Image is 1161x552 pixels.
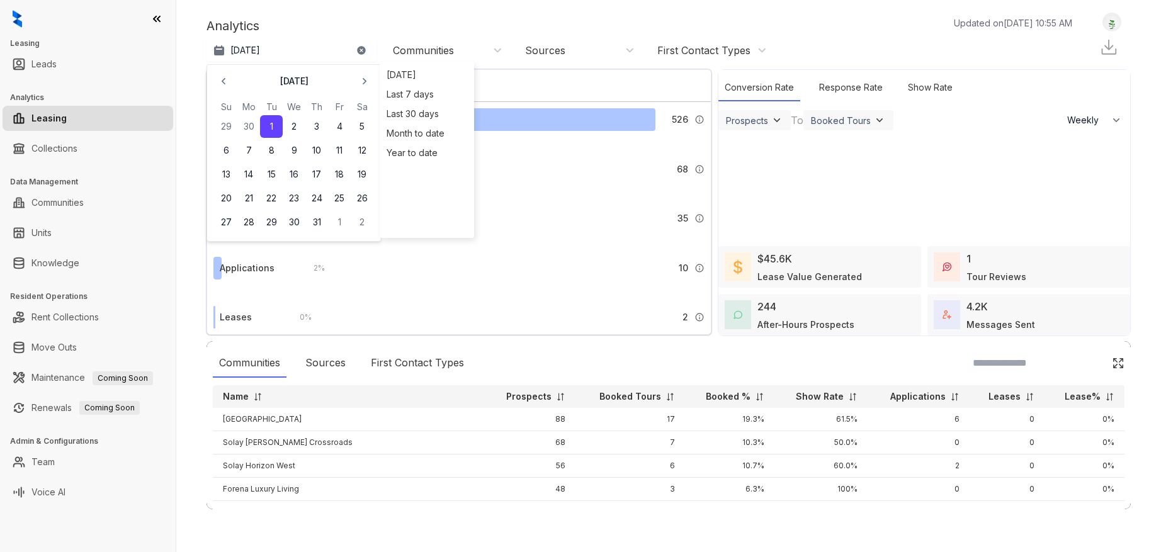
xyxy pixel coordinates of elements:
[3,395,173,420] li: Renewals
[706,390,750,403] p: Booked %
[1045,454,1124,478] td: 0%
[351,115,373,138] button: 5
[207,39,377,62] button: [DATE]
[970,454,1045,478] td: 0
[694,115,705,125] img: Info
[1060,109,1130,132] button: Weekly
[13,10,22,28] img: logo
[943,262,951,271] img: TourReviews
[213,501,485,524] td: The Parian Luxury Apartments
[679,261,688,275] span: 10
[599,390,661,403] p: Booked Tours
[970,408,1045,431] td: 0
[3,136,173,161] li: Collections
[1085,358,1096,368] img: SearchIcon
[774,501,868,524] td: 100%
[10,38,176,49] h3: Leasing
[943,310,951,319] img: TotalFum
[3,480,173,505] li: Voice AI
[771,114,783,127] img: ViewFilterArrow
[393,43,454,57] div: Communities
[215,139,237,162] button: 6
[10,92,176,103] h3: Analytics
[31,251,79,276] a: Knowledge
[966,270,1026,283] div: Tour Reviews
[31,449,55,475] a: Team
[868,478,970,501] td: 0
[305,163,328,186] button: 17
[328,211,351,234] button: 1
[485,478,576,501] td: 48
[213,478,485,501] td: Forena Luxury Living
[672,113,688,127] span: 526
[213,349,286,378] div: Communities
[260,115,283,138] button: 1
[31,480,65,505] a: Voice AI
[10,291,176,302] h3: Resident Operations
[3,106,173,131] li: Leasing
[31,335,77,360] a: Move Outs
[79,401,140,415] span: Coming Soon
[694,164,705,174] img: Info
[215,187,237,210] button: 20
[213,431,485,454] td: Solay [PERSON_NAME] Crossroads
[694,312,705,322] img: Info
[351,211,373,234] button: 2
[383,65,471,84] div: [DATE]
[575,408,684,431] td: 17
[283,163,305,186] button: 16
[260,139,283,162] button: 8
[1045,501,1124,524] td: 4.0%
[677,162,688,176] span: 68
[301,261,325,275] div: 2 %
[10,176,176,188] h3: Data Management
[1103,16,1121,29] img: UserAvatar
[365,349,470,378] div: First Contact Types
[10,436,176,447] h3: Admin & Configurations
[383,84,471,104] div: Last 7 days
[685,478,774,501] td: 6.3%
[237,187,260,210] button: 21
[774,454,868,478] td: 60.0%
[733,259,742,274] img: LeaseValue
[677,211,688,225] span: 35
[556,392,565,402] img: sorting
[890,390,946,403] p: Applications
[31,52,57,77] a: Leads
[31,136,77,161] a: Collections
[575,478,684,501] td: 3
[685,408,774,431] td: 19.3%
[726,115,768,126] div: Prospects
[283,187,305,210] button: 23
[31,220,52,245] a: Units
[970,501,1045,524] td: 2
[3,220,173,245] li: Units
[848,392,858,402] img: sorting
[755,392,764,402] img: sorting
[283,139,305,162] button: 9
[3,335,173,360] li: Move Outs
[383,104,471,123] div: Last 30 days
[902,74,959,101] div: Show Rate
[757,270,862,283] div: Lease Value Generated
[757,251,792,266] div: $45.6K
[868,501,970,524] td: 0
[1025,392,1034,402] img: sorting
[966,318,1035,331] div: Messages Sent
[1065,390,1101,403] p: Lease%
[305,115,328,138] button: 3
[1045,478,1124,501] td: 0%
[215,163,237,186] button: 13
[31,106,67,131] a: Leasing
[351,139,373,162] button: 12
[665,392,675,402] img: sorting
[575,501,684,524] td: 2
[305,139,328,162] button: 10
[774,408,868,431] td: 61.5%
[207,16,259,35] p: Analytics
[966,251,971,266] div: 1
[813,74,889,101] div: Response Rate
[575,454,684,478] td: 6
[575,431,684,454] td: 7
[260,211,283,234] button: 29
